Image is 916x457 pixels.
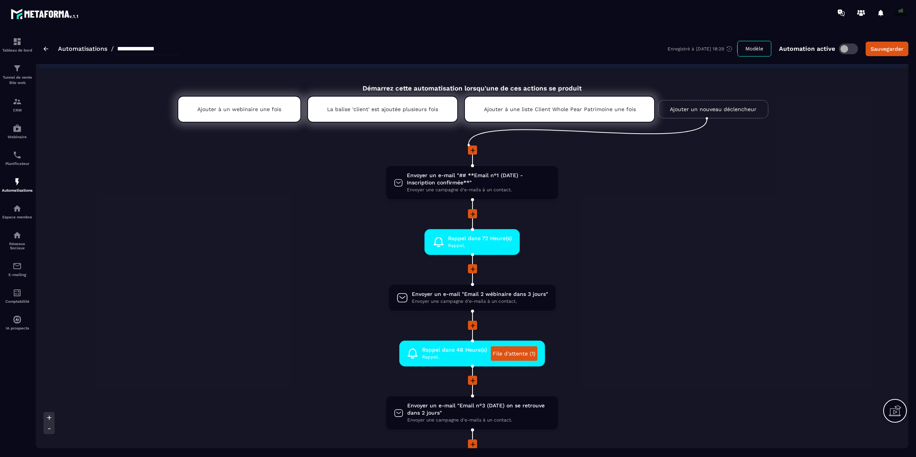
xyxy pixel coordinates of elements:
a: automationsautomationsAutomatisations [2,171,32,198]
a: emailemailE-mailing [2,256,32,283]
p: Espace membre [2,215,32,219]
p: Ajouter à un webinaire une fois [197,106,281,112]
img: accountant [13,288,22,297]
span: Rappel. [422,354,487,361]
a: accountantaccountantComptabilité [2,283,32,309]
span: Envoyer une campagne d'e-mails à un contact. [412,298,548,305]
span: Envoyer une campagne d'e-mails à un contact. [407,186,550,194]
p: Comptabilité [2,299,32,304]
span: Rappel. [448,242,512,249]
a: File d'attente (1) [491,346,537,361]
a: formationformationTunnel de vente Site web [2,58,32,91]
p: Automation active [779,45,835,52]
span: Envoyer un e-mail "Email 2 wébinaire dans 3 jours" [412,291,548,298]
div: Démarrez cette automatisation lorsqu'une de ces actions se produit [158,76,786,92]
img: automations [13,315,22,324]
span: Rappel dans 48 Heure(s) [422,346,487,354]
a: Ajouter un nouveau déclencheur [658,100,768,118]
button: Sauvegarder [866,42,908,56]
p: Ajouter à une liste Client Whole Pear Patrimoine une fois [484,106,635,112]
a: automationsautomationsEspace membre [2,198,32,225]
span: / [111,45,114,52]
p: Webinaire [2,135,32,139]
img: social-network [13,231,22,240]
a: automationsautomationsWebinaire [2,118,32,145]
a: schedulerschedulerPlanificateur [2,145,32,171]
p: Tunnel de vente Site web [2,75,32,86]
p: CRM [2,108,32,112]
img: arrow [44,47,48,51]
img: formation [13,64,22,73]
p: IA prospects [2,326,32,330]
div: Enregistré à [668,45,737,52]
img: automations [13,177,22,186]
button: Modèle [737,41,771,57]
p: Tableau de bord [2,48,32,52]
img: email [13,262,22,271]
p: [DATE] 18:29 [696,46,724,52]
p: Planificateur [2,161,32,166]
div: Sauvegarder [871,45,903,53]
img: scheduler [13,150,22,160]
a: formationformationTableau de bord [2,31,32,58]
span: Envoyer un e-mail "## **Email n°1 (DATE) - Inscription confirmée**" [407,172,550,186]
img: formation [13,37,22,46]
img: logo [11,7,79,21]
p: E-mailing [2,273,32,277]
a: formationformationCRM [2,91,32,118]
span: Rappel dans 72 Heure(s) [448,235,512,242]
p: La balise 'client' est ajoutée plusieurs fois [327,106,438,112]
p: Réseaux Sociaux [2,242,32,250]
span: Envoyer une campagne d'e-mails à un contact. [407,417,550,424]
a: social-networksocial-networkRéseaux Sociaux [2,225,32,256]
img: automations [13,124,22,133]
a: Automatisations [58,45,107,52]
img: formation [13,97,22,106]
p: Automatisations [2,188,32,192]
img: automations [13,204,22,213]
span: Envoyer un e-mail "Email n°3 (DATE) on se retrouve dans 2 jours" [407,402,550,417]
